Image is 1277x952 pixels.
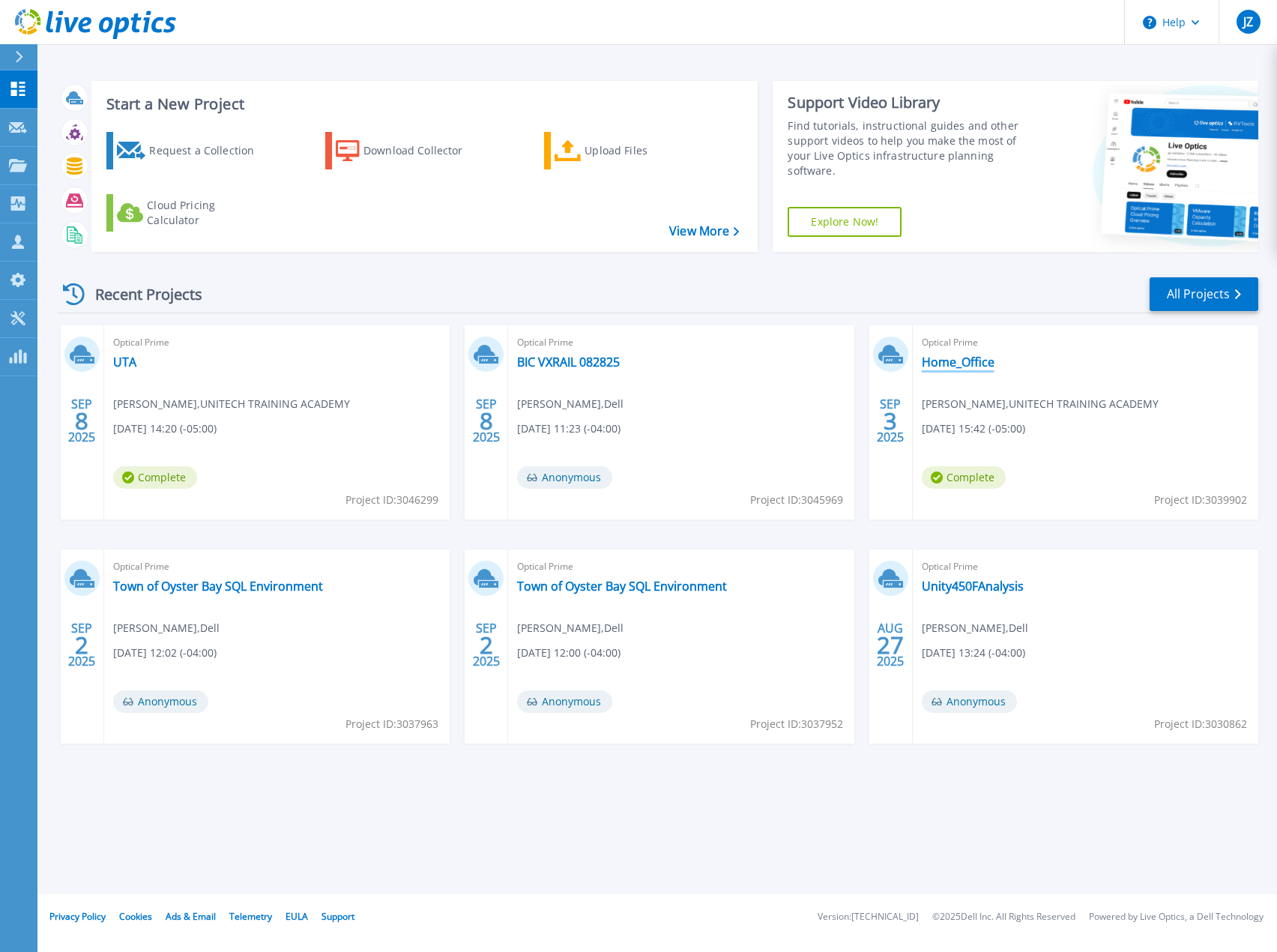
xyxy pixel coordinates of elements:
[585,136,704,166] div: Upload Files
[113,579,323,594] a: Town of Oyster Bay SQL Environment
[922,558,1249,575] span: Optical Prime
[119,910,152,923] a: Cookies
[106,96,739,112] h3: Start a New Project
[480,639,493,651] span: 2
[750,716,843,732] span: Project ID: 3037952
[922,334,1249,351] span: Optical Prime
[67,618,96,672] div: SEP 2025
[113,355,136,370] a: UTA
[229,910,272,923] a: Telemetry
[877,639,904,651] span: 27
[517,334,845,351] span: Optical Prime
[49,910,106,923] a: Privacy Policy
[106,132,274,169] a: Request a Collection
[669,224,739,238] a: View More
[113,645,217,661] span: [DATE] 12:02 (-04:00)
[345,492,438,508] span: Project ID: 3046299
[480,415,493,427] span: 8
[517,620,624,636] span: [PERSON_NAME] , Dell
[113,396,350,412] span: [PERSON_NAME] , UNITECH TRAINING ACADEMY
[113,620,220,636] span: [PERSON_NAME] , Dell
[876,394,905,448] div: SEP 2025
[517,355,620,370] a: BIC VXRAIL 082825
[363,136,483,166] div: Download Collector
[106,194,274,232] a: Cloud Pricing Calculator
[788,118,1033,178] div: Find tutorials, instructional guides and other support videos to help you make the most of your L...
[75,639,88,651] span: 2
[750,492,843,508] span: Project ID: 3045969
[1089,912,1264,922] li: Powered by Live Optics, a Dell Technology
[788,207,902,237] a: Explore Now!
[147,198,267,228] div: Cloud Pricing Calculator
[517,645,621,661] span: [DATE] 12:00 (-04:00)
[876,618,905,672] div: AUG 2025
[472,394,501,448] div: SEP 2025
[1154,716,1247,732] span: Project ID: 3030862
[472,618,501,672] div: SEP 2025
[286,910,308,923] a: EULA
[922,396,1159,412] span: [PERSON_NAME] , UNITECH TRAINING ACADEMY
[884,415,897,427] span: 3
[113,421,217,437] span: [DATE] 14:20 (-05:00)
[922,645,1025,661] span: [DATE] 13:24 (-04:00)
[517,690,612,713] span: Anonymous
[1150,277,1258,311] a: All Projects
[922,620,1028,636] span: [PERSON_NAME] , Dell
[517,558,845,575] span: Optical Prime
[321,910,354,923] a: Support
[932,912,1075,922] li: © 2025 Dell Inc. All Rights Reserved
[922,579,1024,594] a: Unity450FAnalysis
[544,132,711,169] a: Upload Files
[517,421,621,437] span: [DATE] 11:23 (-04:00)
[1243,16,1253,28] span: JZ
[818,912,919,922] li: Version: [TECHNICAL_ID]
[345,716,438,732] span: Project ID: 3037963
[788,93,1033,112] div: Support Video Library
[922,355,994,370] a: Home_Office
[113,690,208,713] span: Anonymous
[149,136,269,166] div: Request a Collection
[517,396,624,412] span: [PERSON_NAME] , Dell
[922,421,1025,437] span: [DATE] 15:42 (-05:00)
[67,394,96,448] div: SEP 2025
[517,466,612,489] span: Anonymous
[113,334,441,351] span: Optical Prime
[113,466,197,489] span: Complete
[325,132,492,169] a: Download Collector
[922,690,1017,713] span: Anonymous
[517,579,727,594] a: Town of Oyster Bay SQL Environment
[75,415,88,427] span: 8
[1154,492,1247,508] span: Project ID: 3039902
[58,276,223,313] div: Recent Projects
[922,466,1006,489] span: Complete
[113,558,441,575] span: Optical Prime
[166,910,216,923] a: Ads & Email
